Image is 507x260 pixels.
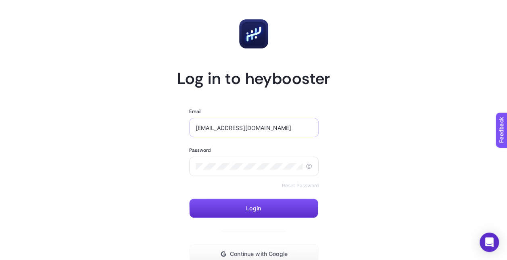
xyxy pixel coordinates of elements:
span: Feedback [5,2,31,9]
span: Login [246,205,261,212]
input: Enter your email address [196,124,313,131]
div: Open Intercom Messenger [480,233,499,252]
button: Login [189,199,318,218]
h1: Log in to heybooster [177,68,330,89]
label: Password [189,147,211,153]
span: Continue with Google [230,251,288,257]
label: Email [189,108,202,115]
a: Reset Password [282,182,319,189]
